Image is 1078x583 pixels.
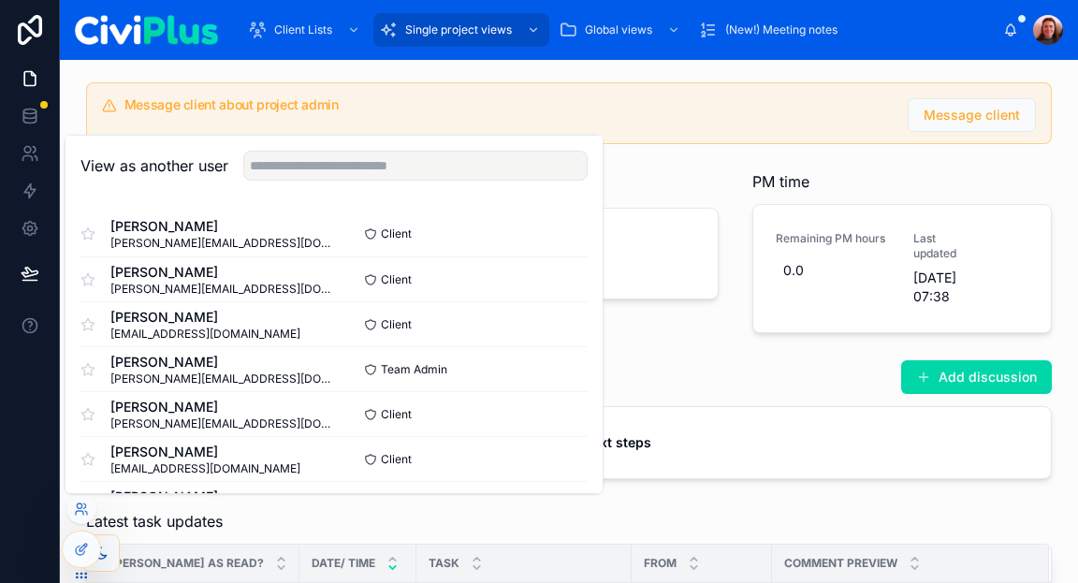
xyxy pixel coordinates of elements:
[753,205,1051,332] a: Remaining PM hours0.0Last updated[DATE] 07:38
[924,106,1020,124] span: Message client
[110,326,300,341] span: [EMAIL_ADDRESS][DOMAIN_NAME]
[913,231,960,261] span: Last updated
[312,556,375,571] span: Date/ Time
[752,170,809,193] span: PM time
[233,9,1003,51] div: scrollable content
[242,13,370,47] a: Client Lists
[693,13,851,47] a: (New!) Meeting notes
[110,415,334,430] span: [PERSON_NAME][EMAIL_ADDRESS][DOMAIN_NAME]
[381,406,412,421] span: Client
[75,15,218,45] img: App logo
[381,361,447,376] span: Team Admin
[110,307,300,326] span: [PERSON_NAME]
[405,22,512,37] span: Single project views
[124,98,893,111] h5: Message client about project admin
[585,22,652,37] span: Global views
[725,22,838,37] span: (New!) Meeting notes
[776,231,891,246] span: Remaining PM hours
[420,407,1051,478] a: Phasing/ Contracting next steps
[553,13,690,47] a: Global views
[908,98,1036,132] button: Message client
[110,262,334,281] span: [PERSON_NAME]
[913,269,960,306] span: [DATE] 07:38
[86,510,223,532] span: Latest task updates
[110,442,300,460] span: [PERSON_NAME]
[110,556,264,571] span: [PERSON_NAME] as read?
[110,236,334,251] span: [PERSON_NAME][EMAIL_ADDRESS][DOMAIN_NAME]
[373,13,549,47] a: Single project views
[110,217,334,236] span: [PERSON_NAME]
[644,556,677,571] span: From
[784,556,897,571] span: Comment preview
[381,226,412,241] span: Client
[274,22,332,37] span: Client Lists
[110,397,334,415] span: [PERSON_NAME]
[381,451,412,466] span: Client
[429,556,459,571] span: Task
[110,460,300,475] span: [EMAIL_ADDRESS][DOMAIN_NAME]
[110,487,334,505] span: [PERSON_NAME]
[381,316,412,331] span: Client
[110,371,334,386] span: [PERSON_NAME][EMAIL_ADDRESS][DOMAIN_NAME]
[80,154,228,177] h2: View as another user
[381,271,412,286] span: Client
[110,352,334,371] span: [PERSON_NAME]
[110,281,334,296] span: [PERSON_NAME][EMAIL_ADDRESS][DOMAIN_NAME]
[901,360,1052,394] button: Add discussion
[783,261,883,280] span: 0.0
